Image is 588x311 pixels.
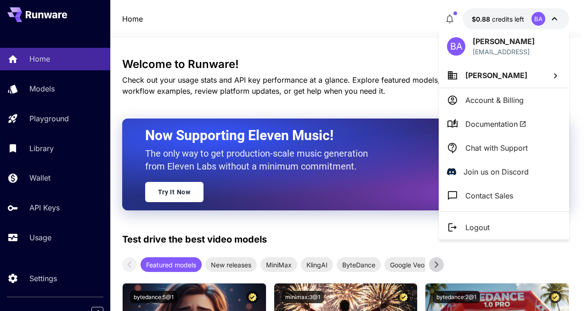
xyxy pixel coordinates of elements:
p: [EMAIL_ADDRESS] [473,47,535,57]
span: [PERSON_NAME] [465,71,527,80]
div: BA [447,37,465,56]
p: Chat with Support [465,142,528,153]
p: Join us on Discord [464,166,529,177]
p: Contact Sales [465,190,513,201]
button: [PERSON_NAME] [439,63,569,88]
p: Account & Billing [465,95,524,106]
div: boby@boby.ai [473,47,535,57]
span: Documentation [465,119,526,130]
p: Logout [465,222,490,233]
p: [PERSON_NAME] [473,36,535,47]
